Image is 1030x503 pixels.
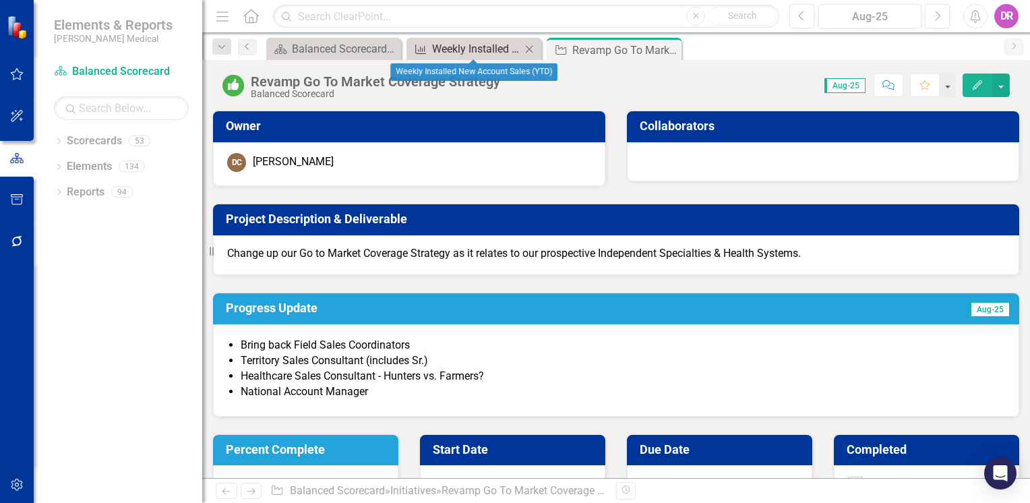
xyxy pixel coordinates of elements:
[442,484,637,497] div: Revamp Go To Market Coverage Strategy
[969,302,1010,317] span: Aug-25
[111,186,133,198] div: 94
[728,10,757,21] span: Search
[824,78,866,93] span: Aug-25
[119,161,145,173] div: 134
[226,212,1011,226] h3: Project Description & Deliverable
[273,5,779,28] input: Search ClearPoint...
[54,33,173,44] small: [PERSON_NAME] Medical
[222,75,244,96] img: On or Above Target
[270,483,606,499] div: » »
[241,384,1005,400] li: National Account Manager
[641,477,673,490] span: [DATE]
[7,15,30,38] img: ClearPoint Strategy
[292,40,398,57] div: Balanced Scorecard Welcome Page
[67,159,112,175] a: Elements
[227,246,1005,262] p: Change up our Go to Market Coverage Strategy as it relates to our prospective Independent Special...
[54,64,189,80] a: Balanced Scorecard
[390,63,557,81] div: Weekly Installed New Account Sales (YTD)
[708,7,776,26] button: Search
[270,40,398,57] a: Balanced Scorecard Welcome Page
[640,443,804,456] h3: Due Date
[226,119,597,133] h3: Owner
[241,338,1005,353] li: Bring back Field Sales Coordinators
[251,89,500,99] div: Balanced Scorecard
[994,4,1019,28] button: DR
[818,4,921,28] button: Aug-25
[67,185,104,200] a: Reports
[871,476,923,492] div: Completed
[226,301,762,315] h3: Progress Update
[241,369,1005,384] li: Healthcare Sales Consultant - Hunters vs. Farmers?
[847,443,1011,456] h3: Completed
[984,457,1017,490] div: Open Intercom Messenger
[572,42,678,59] div: Revamp Go To Market Coverage Strategy
[640,119,1011,133] h3: Collaborators
[54,96,189,120] input: Search Below...
[54,17,173,33] span: Elements & Reports
[433,443,597,456] h3: Start Date
[227,153,246,172] div: DC
[129,136,150,147] div: 53
[290,484,385,497] a: Balanced Scorecard
[432,40,521,57] div: Weekly Installed New Account Sales (YTD)
[823,9,917,25] div: Aug-25
[226,443,390,456] h3: Percent Complete
[410,40,521,57] a: Weekly Installed New Account Sales (YTD)
[390,484,436,497] a: Initiatives
[253,154,334,170] div: [PERSON_NAME]
[251,74,500,89] div: Revamp Go To Market Coverage Strategy
[241,353,1005,369] li: Territory Sales Consultant (includes Sr.)
[67,134,122,149] a: Scorecards
[434,477,466,490] span: [DATE]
